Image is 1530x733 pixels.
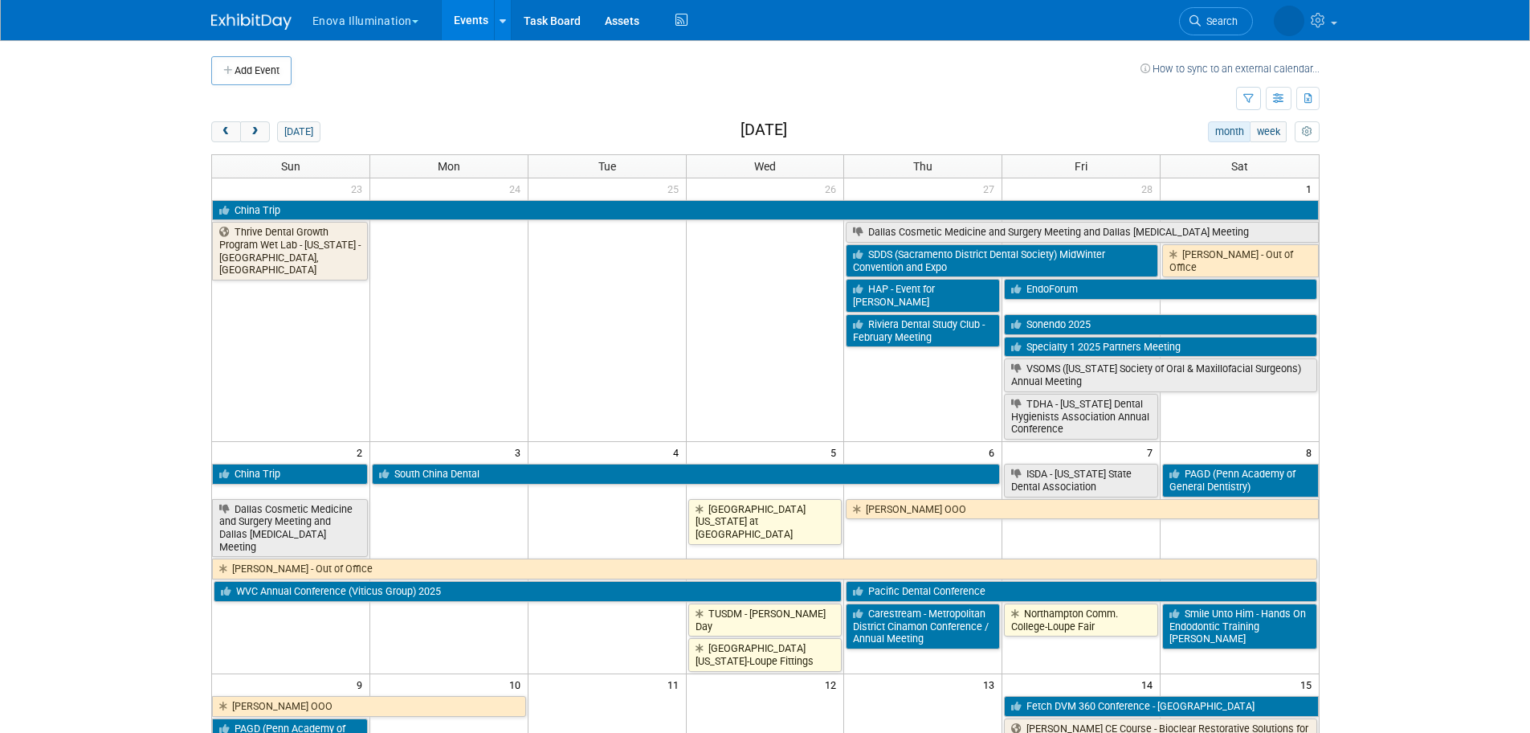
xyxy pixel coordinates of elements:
[823,178,843,199] span: 26
[211,56,292,85] button: Add Event
[1140,63,1320,75] a: How to sync to an external calendar...
[1295,121,1319,142] button: myCustomButton
[1004,337,1316,358] a: Specialty 1 2025 Partners Meeting
[846,314,1000,347] a: Riviera Dental Study Club - February Meeting
[598,160,616,173] span: Tue
[913,160,932,173] span: Thu
[1162,604,1316,649] a: Smile Unto Him - Hands On Endodontic Training [PERSON_NAME]
[846,604,1000,649] a: Carestream - Metropolitan District Cinamon Conference / Annual Meeting
[1004,464,1158,497] a: ISDA - [US_STATE] State Dental Association
[212,559,1317,579] a: [PERSON_NAME] - Out of Office
[829,442,843,462] span: 5
[688,499,843,545] a: [GEOGRAPHIC_DATA][US_STATE] at [GEOGRAPHIC_DATA]
[1004,604,1158,637] a: Northampton Comm. College-Loupe Fair
[666,674,686,694] span: 11
[987,442,1002,462] span: 6
[1250,121,1287,142] button: week
[438,160,460,173] span: Mon
[214,581,843,602] a: WVC Annual Conference (Viticus Group) 2025
[211,121,241,142] button: prev
[1140,674,1160,694] span: 14
[212,200,1319,221] a: China Trip
[1162,464,1318,497] a: PAGD (Penn Academy of General Dentistry)
[212,499,368,558] a: Dallas Cosmetic Medicine and Surgery Meeting and Dallas [MEDICAL_DATA] Meeting
[846,279,1000,312] a: HAP - Event for [PERSON_NAME]
[1304,442,1319,462] span: 8
[1304,178,1319,199] span: 1
[212,696,526,717] a: [PERSON_NAME] OOO
[846,244,1158,277] a: SDDS (Sacramento District Dental Society) MidWinter Convention and Expo
[1075,160,1087,173] span: Fri
[355,674,369,694] span: 9
[823,674,843,694] span: 12
[666,178,686,199] span: 25
[1004,696,1318,717] a: Fetch DVM 360 Conference - [GEOGRAPHIC_DATA]
[981,674,1002,694] span: 13
[355,442,369,462] span: 2
[846,222,1318,243] a: Dallas Cosmetic Medicine and Surgery Meeting and Dallas [MEDICAL_DATA] Meeting
[372,464,1000,485] a: South China Dental
[211,14,292,30] img: ExhibitDay
[688,638,843,671] a: [GEOGRAPHIC_DATA][US_STATE]-Loupe Fittings
[240,121,270,142] button: next
[508,178,528,199] span: 24
[513,442,528,462] span: 3
[1004,279,1316,300] a: EndoForum
[754,160,776,173] span: Wed
[741,121,787,139] h2: [DATE]
[212,464,368,485] a: China Trip
[1162,244,1318,277] a: [PERSON_NAME] - Out of Office
[981,178,1002,199] span: 27
[671,442,686,462] span: 4
[1299,674,1319,694] span: 15
[1140,178,1160,199] span: 28
[1201,15,1238,27] span: Search
[1004,314,1316,335] a: Sonendo 2025
[846,581,1316,602] a: Pacific Dental Conference
[1302,127,1312,137] i: Personalize Calendar
[1004,394,1158,440] a: TDHA - [US_STATE] Dental Hygienists Association Annual Conference
[1004,358,1316,391] a: VSOMS ([US_STATE] Society of Oral & Maxillofacial Surgeons) Annual Meeting
[277,121,320,142] button: [DATE]
[688,604,843,637] a: TUSDM - [PERSON_NAME] Day
[212,222,368,281] a: Thrive Dental Growth Program Wet Lab - [US_STATE] - [GEOGRAPHIC_DATA], [GEOGRAPHIC_DATA]
[349,178,369,199] span: 23
[1145,442,1160,462] span: 7
[1231,160,1248,173] span: Sat
[508,674,528,694] span: 10
[1208,121,1251,142] button: month
[1274,6,1304,36] img: Sarah Swinick
[281,160,300,173] span: Sun
[846,499,1318,520] a: [PERSON_NAME] OOO
[1179,7,1253,35] a: Search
